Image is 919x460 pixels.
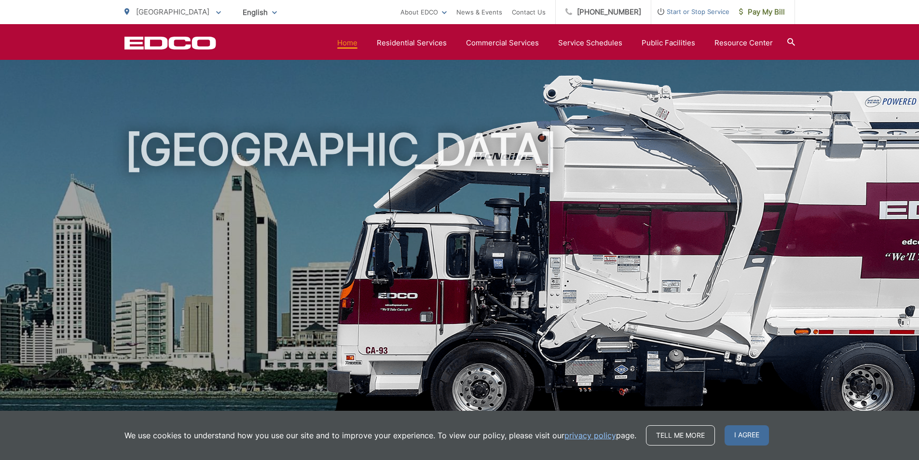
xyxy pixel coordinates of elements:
a: Resource Center [714,37,773,49]
a: News & Events [456,6,502,18]
a: About EDCO [400,6,447,18]
a: privacy policy [564,430,616,441]
h1: [GEOGRAPHIC_DATA] [124,125,795,431]
a: EDCD logo. Return to the homepage. [124,36,216,50]
span: English [235,4,284,21]
span: Pay My Bill [739,6,785,18]
a: Commercial Services [466,37,539,49]
a: Public Facilities [642,37,695,49]
a: Residential Services [377,37,447,49]
p: We use cookies to understand how you use our site and to improve your experience. To view our pol... [124,430,636,441]
span: I agree [725,425,769,446]
a: Service Schedules [558,37,622,49]
a: Tell me more [646,425,715,446]
span: [GEOGRAPHIC_DATA] [136,7,209,16]
a: Home [337,37,357,49]
a: Contact Us [512,6,546,18]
